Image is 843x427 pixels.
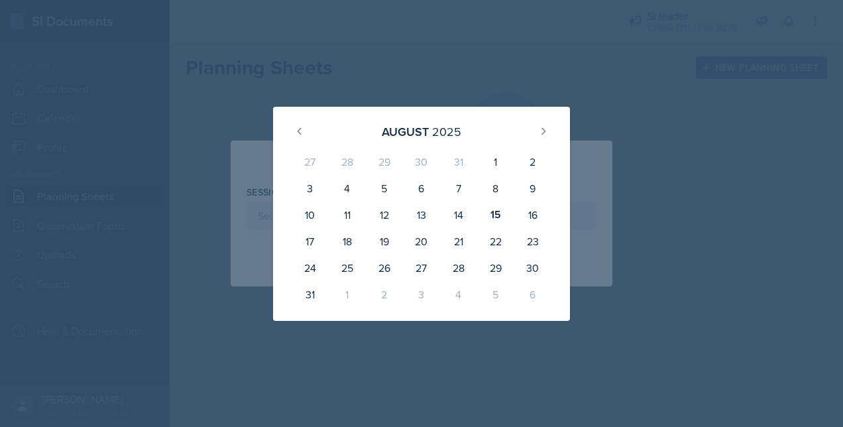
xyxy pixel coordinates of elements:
[366,175,403,202] div: 5
[366,149,403,175] div: 29
[382,123,429,141] div: August
[366,281,403,308] div: 2
[514,149,551,175] div: 2
[514,228,551,255] div: 23
[440,255,477,281] div: 28
[514,202,551,228] div: 16
[329,255,366,281] div: 25
[440,281,477,308] div: 4
[403,281,440,308] div: 3
[366,228,403,255] div: 19
[440,149,477,175] div: 31
[292,281,329,308] div: 31
[329,228,366,255] div: 18
[477,149,514,175] div: 1
[477,202,514,228] div: 15
[329,149,366,175] div: 28
[514,255,551,281] div: 30
[292,149,329,175] div: 27
[477,281,514,308] div: 5
[403,202,440,228] div: 13
[292,202,329,228] div: 10
[432,123,461,141] div: 2025
[440,202,477,228] div: 14
[329,175,366,202] div: 4
[292,255,329,281] div: 24
[403,255,440,281] div: 27
[366,255,403,281] div: 26
[514,281,551,308] div: 6
[514,175,551,202] div: 9
[403,228,440,255] div: 20
[477,255,514,281] div: 29
[477,228,514,255] div: 22
[440,175,477,202] div: 7
[440,228,477,255] div: 21
[403,149,440,175] div: 30
[329,202,366,228] div: 11
[329,281,366,308] div: 1
[366,202,403,228] div: 12
[477,175,514,202] div: 8
[292,175,329,202] div: 3
[403,175,440,202] div: 6
[292,228,329,255] div: 17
